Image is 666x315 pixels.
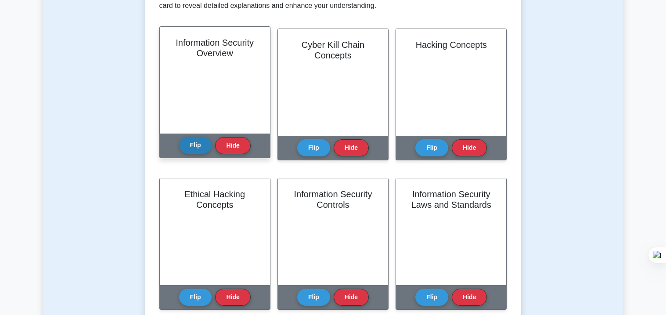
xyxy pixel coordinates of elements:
button: Flip [415,139,448,156]
button: Flip [415,289,448,306]
button: Hide [452,289,487,306]
button: Hide [215,137,250,154]
h2: Information Security Controls [288,189,378,210]
h2: Information Security Overview [170,37,259,58]
button: Flip [297,139,330,156]
h2: Hacking Concepts [407,40,496,50]
h2: Information Security Laws and Standards [407,189,496,210]
button: Hide [215,289,250,306]
button: Hide [334,289,369,306]
h2: Ethical Hacking Concepts [170,189,259,210]
button: Flip [297,289,330,306]
h2: Cyber Kill Chain Concepts [288,40,378,61]
button: Hide [452,139,487,156]
button: Flip [179,137,212,154]
button: Flip [179,289,212,306]
button: Hide [334,139,369,156]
